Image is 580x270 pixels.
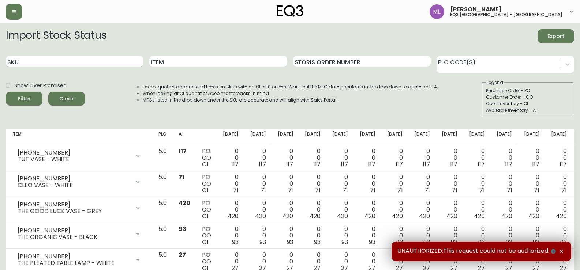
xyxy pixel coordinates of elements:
div: 0 0 [305,200,321,220]
div: 0 0 [250,174,266,194]
div: 0 0 [250,226,266,246]
div: 0 0 [223,226,239,246]
div: PO CO [202,226,211,246]
div: 0 0 [551,200,567,220]
div: 0 0 [278,200,293,220]
span: 93 [533,238,539,246]
div: 0 0 [414,148,430,168]
span: 71 [424,186,430,194]
th: [DATE] [545,129,573,145]
div: [PHONE_NUMBER] [18,149,131,156]
div: Open Inventory - OI [486,100,569,107]
span: 93 [259,238,266,246]
span: 420 [310,212,321,220]
div: CLEO VASE - WHITE [18,182,131,189]
span: 117 [313,160,321,168]
td: 5.0 [153,223,173,249]
div: 0 0 [332,226,348,246]
div: 0 0 [387,148,403,168]
th: [DATE] [354,129,381,145]
span: 117 [423,160,430,168]
span: 117 [179,147,187,155]
div: PO CO [202,148,211,168]
span: 93 [560,238,567,246]
span: 93 [451,238,457,246]
span: 93 [287,238,293,246]
span: 27 [179,251,186,259]
span: 93 [396,238,403,246]
li: MFGs listed in the drop down under the SKU are accurate and will align with Sales Portal. [143,97,438,103]
span: 420 [528,212,539,220]
span: 117 [478,160,485,168]
div: 0 0 [442,174,457,194]
div: TUT VASE - WHITE [18,156,131,163]
div: 0 0 [497,174,512,194]
span: OI [202,238,208,246]
span: 93 [478,238,485,246]
span: 117 [368,160,375,168]
div: Available Inventory - AI [486,107,569,114]
div: 0 0 [332,200,348,220]
div: PO CO [202,174,211,194]
div: 0 0 [551,174,567,194]
img: logo [277,5,304,17]
span: 117 [286,160,293,168]
th: [DATE] [272,129,299,145]
th: [DATE] [244,129,272,145]
span: 420 [179,199,190,207]
span: OI [202,212,208,220]
th: [DATE] [436,129,463,145]
div: [PHONE_NUMBER] [18,227,131,234]
div: 0 0 [223,174,239,194]
span: 420 [282,212,293,220]
td: 5.0 [153,197,173,223]
div: 0 0 [305,148,321,168]
span: 71 [370,186,375,194]
span: 93 [341,238,348,246]
th: [DATE] [491,129,518,145]
div: [PHONE_NUMBER] [18,253,131,260]
div: 0 0 [278,174,293,194]
div: 0 0 [442,148,457,168]
div: 0 0 [332,174,348,194]
span: 117 [505,160,512,168]
span: 71 [561,186,567,194]
th: [DATE] [463,129,491,145]
div: 0 0 [387,174,403,194]
div: 0 0 [469,148,485,168]
span: 420 [474,212,485,220]
div: 0 0 [305,174,321,194]
div: 0 0 [524,174,540,194]
span: 420 [255,212,266,220]
div: 0 0 [360,148,375,168]
li: Do not quote standard lead times on SKUs with an OI of 10 or less. Wait until the MFG date popula... [143,84,438,90]
span: 93 [179,225,186,233]
span: 71 [315,186,321,194]
span: Show Over Promised [14,82,67,90]
span: 71 [233,186,239,194]
span: 117 [450,160,457,168]
div: [PHONE_NUMBER] [18,175,131,182]
span: 93 [506,238,512,246]
span: Clear [54,94,79,103]
img: baddbcff1c9a25bf9b3a4739eeaf679c [430,4,444,19]
div: [PHONE_NUMBER]TUT VASE - WHITE [12,148,147,164]
span: 420 [364,212,375,220]
div: 0 0 [360,174,375,194]
th: [DATE] [381,129,409,145]
span: [PERSON_NAME] [450,7,502,12]
th: AI [173,129,196,145]
div: 0 0 [524,200,540,220]
span: 71 [261,186,266,194]
th: [DATE] [217,129,244,145]
span: 71 [507,186,512,194]
div: 0 0 [360,200,375,220]
div: 0 0 [524,226,540,246]
button: Filter [6,92,42,106]
div: 0 0 [469,200,485,220]
th: [DATE] [408,129,436,145]
span: Export [543,32,568,41]
div: 0 0 [497,226,512,246]
span: 93 [423,238,430,246]
span: 71 [179,173,184,181]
